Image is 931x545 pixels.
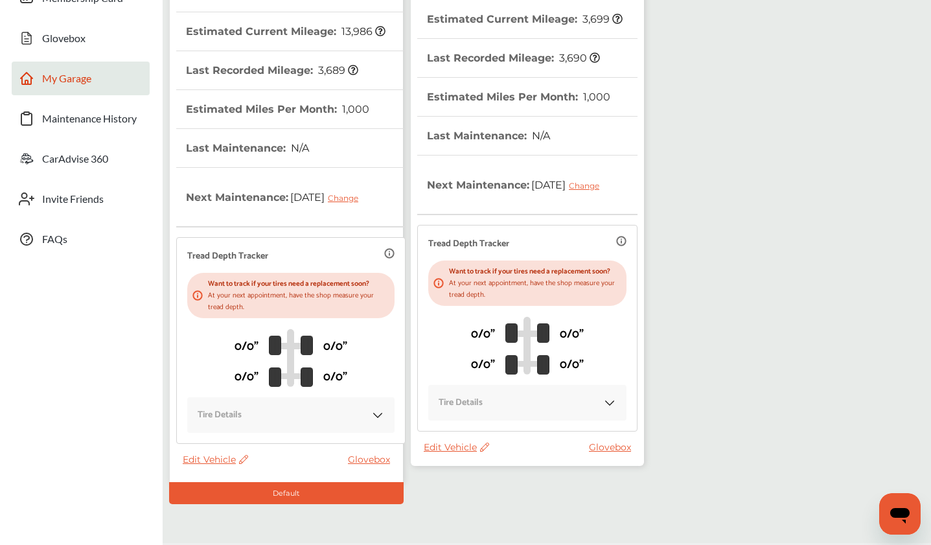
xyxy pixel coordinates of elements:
span: Maintenance History [42,112,137,129]
img: tire_track_logo.b900bcbc.svg [505,316,549,375]
p: At your next appointment, have the shop measure your tread depth. [449,277,621,301]
div: Change [328,193,365,203]
span: FAQs [42,233,67,249]
th: Estimated Miles Per Month : [427,78,610,116]
p: 0/0" [323,337,347,356]
p: Tire Details [198,408,242,423]
p: 0/0" [235,337,259,356]
th: Estimated Miles Per Month : [186,90,369,128]
p: 0/0" [471,355,495,375]
a: CarAdvise 360 [12,142,150,176]
p: Want to track if your tires need a replacement soon? [449,266,621,277]
span: CarAdvise 360 [42,152,108,169]
p: 0/0" [560,325,584,344]
p: Tread Depth Tracker [187,249,268,264]
a: Glovebox [589,441,638,453]
p: 0/0" [235,367,259,387]
p: Tire Details [439,395,483,410]
span: [DATE] [529,168,609,201]
span: Edit Vehicle [424,441,489,453]
iframe: Button to launch messaging window [879,493,921,535]
span: 1,000 [340,103,369,115]
span: My Garage [42,72,91,89]
p: 0/0" [560,355,584,375]
span: N/A [289,142,309,154]
a: Invite Friends [12,182,150,216]
p: 0/0" [471,325,495,344]
div: Default [169,482,404,504]
a: Maintenance History [12,102,150,135]
p: Want to track if your tires need a replacement soon? [208,278,389,290]
span: 3,690 [557,52,600,64]
a: FAQs [12,222,150,256]
span: 3,699 [580,13,623,25]
a: Glovebox [348,454,397,465]
th: Last Recorded Mileage : [186,51,358,89]
span: [DATE] [288,181,368,213]
th: Last Recorded Mileage : [427,39,600,77]
p: At your next appointment, have the shop measure your tread depth. [208,290,389,313]
th: Next Maintenance : [186,168,368,226]
span: 13,986 [339,25,385,38]
span: Invite Friends [42,192,104,209]
p: 0/0" [323,367,347,387]
th: Estimated Current Mileage : [186,12,385,51]
span: N/A [530,130,550,142]
a: My Garage [12,62,150,95]
p: Tread Depth Tracker [428,237,509,251]
a: Glovebox [12,21,150,55]
th: Last Maintenance : [427,117,550,155]
th: Last Maintenance : [186,129,309,167]
img: KOKaJQAAAABJRU5ErkJggg== [603,397,616,410]
img: KOKaJQAAAABJRU5ErkJggg== [371,409,384,422]
span: Edit Vehicle [183,454,248,465]
span: 3,689 [316,64,358,76]
img: tire_track_logo.b900bcbc.svg [269,329,313,387]
div: Change [569,181,606,191]
th: Next Maintenance : [427,156,609,214]
span: Glovebox [42,32,86,49]
span: 1,000 [581,91,610,103]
